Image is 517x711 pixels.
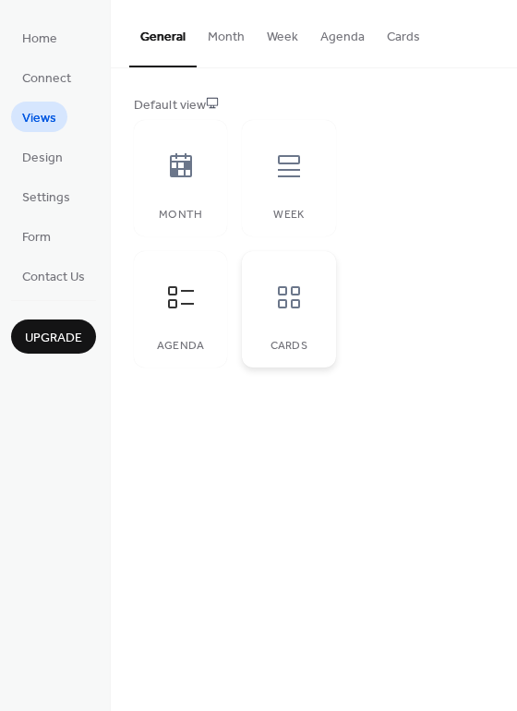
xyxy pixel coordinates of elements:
a: Views [11,102,67,132]
div: Month [152,209,209,222]
span: Form [22,228,51,247]
span: Design [22,149,63,168]
button: Upgrade [11,319,96,354]
div: Agenda [152,340,209,353]
div: Week [260,209,317,222]
span: Connect [22,69,71,89]
a: Settings [11,181,81,211]
a: Form [11,221,62,251]
span: Views [22,109,56,128]
a: Home [11,22,68,53]
span: Settings [22,188,70,208]
a: Connect [11,62,82,92]
div: Cards [260,340,317,353]
a: Design [11,141,74,172]
a: Contact Us [11,260,96,291]
span: Home [22,30,57,49]
span: Upgrade [25,329,82,348]
div: Default view [134,96,490,115]
span: Contact Us [22,268,85,287]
